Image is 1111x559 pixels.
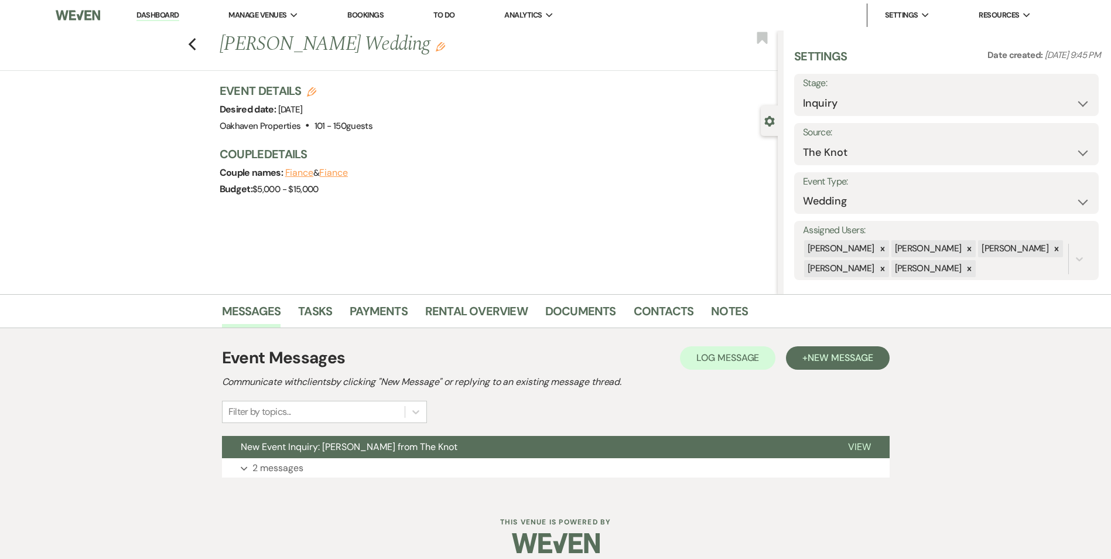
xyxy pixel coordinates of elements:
h3: Event Details [220,83,373,99]
a: To Do [433,10,455,20]
label: Event Type: [803,173,1090,190]
button: Fiance [319,168,348,178]
label: Source: [803,124,1090,141]
p: 2 messages [252,461,303,476]
button: Log Message [680,346,775,370]
a: Contacts [634,302,694,328]
button: New Event Inquiry: [PERSON_NAME] from The Knot [222,436,829,458]
span: Budget: [220,183,253,195]
button: +New Message [786,346,889,370]
span: Analytics [504,9,542,21]
a: Bookings [347,10,384,20]
span: Log Message [696,352,759,364]
a: Tasks [298,302,332,328]
button: Fiance [285,168,314,178]
span: Date created: [987,49,1045,61]
button: View [829,436,890,458]
div: [PERSON_NAME] [978,240,1050,257]
span: Settings [885,9,918,21]
div: [PERSON_NAME] [891,260,963,277]
a: Rental Overview [425,302,528,328]
button: 2 messages [222,458,890,478]
h1: Event Messages [222,346,346,370]
div: [PERSON_NAME] [804,260,876,277]
span: [DATE] 9:45 PM [1045,49,1100,61]
h3: Couple Details [220,146,766,162]
a: Payments [350,302,408,328]
span: 101 - 150 guests [315,120,372,132]
span: Desired date: [220,103,278,115]
a: Dashboard [136,10,179,21]
div: Filter by topics... [228,405,291,419]
label: Stage: [803,75,1090,92]
h1: [PERSON_NAME] Wedding [220,30,662,59]
span: Oakhaven Properties [220,120,301,132]
span: Manage Venues [228,9,286,21]
h3: Settings [794,48,847,74]
h2: Communicate with clients by clicking "New Message" or replying to an existing message thread. [222,375,890,389]
span: View [848,441,871,453]
button: Edit [436,41,445,52]
span: [DATE] [278,104,303,115]
label: Assigned Users: [803,222,1090,239]
div: [PERSON_NAME] [891,240,963,257]
span: & [285,167,348,179]
div: [PERSON_NAME] [804,240,876,257]
span: Couple names: [220,166,285,179]
span: New Message [808,352,873,364]
a: Notes [711,302,748,328]
span: $5,000 - $15,000 [252,183,319,195]
span: New Event Inquiry: [PERSON_NAME] from The Knot [241,441,457,453]
a: Messages [222,302,281,328]
a: Documents [545,302,616,328]
img: Weven Logo [56,3,100,28]
span: Resources [979,9,1019,21]
button: Close lead details [764,115,775,126]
